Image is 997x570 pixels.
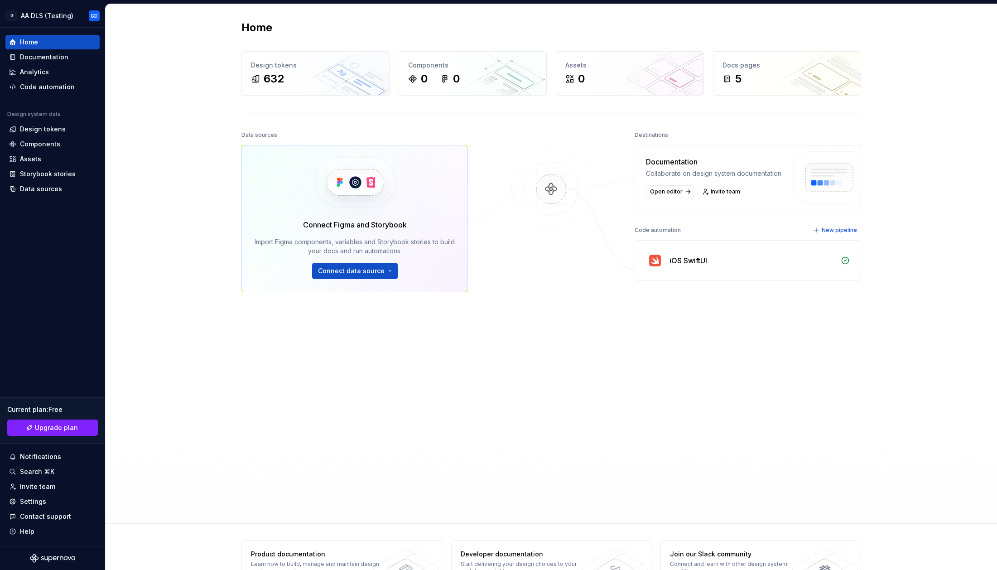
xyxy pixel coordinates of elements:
[461,550,592,559] div: Developer documentation
[7,111,61,118] div: Design system data
[5,65,100,79] a: Analytics
[5,167,100,181] a: Storybook stories
[810,224,861,237] button: New pipeline
[20,467,54,476] div: Search ⌘K
[20,527,34,536] div: Help
[722,61,852,70] div: Docs pages
[91,12,98,19] div: GD
[408,61,537,70] div: Components
[6,10,17,21] div: G
[5,122,100,136] a: Design tokens
[635,129,668,141] div: Destinations
[5,509,100,524] button: Contact support
[251,61,380,70] div: Design tokens
[20,184,62,193] div: Data sources
[2,6,103,25] button: GAA DLS (Testing)GD
[264,72,284,86] div: 632
[822,227,857,234] span: New pipeline
[453,72,460,86] div: 0
[650,188,683,195] span: Open editor
[5,35,100,49] a: Home
[20,82,75,92] div: Code automation
[578,72,585,86] div: 0
[5,137,100,151] a: Components
[5,494,100,509] a: Settings
[670,550,802,559] div: Join our Slack community
[20,125,66,134] div: Design tokens
[20,169,76,179] div: Storybook stories
[699,185,744,198] a: Invite team
[20,482,55,491] div: Invite team
[565,61,694,70] div: Assets
[646,185,694,198] a: Open editor
[735,72,742,86] div: 5
[5,152,100,166] a: Assets
[20,497,46,506] div: Settings
[30,554,75,563] svg: Supernova Logo
[5,449,100,464] button: Notifications
[7,420,98,436] a: Upgrade plan
[241,51,390,96] a: Design tokens632
[5,524,100,539] button: Help
[20,155,41,164] div: Assets
[711,188,740,195] span: Invite team
[399,51,547,96] a: Components00
[20,53,68,62] div: Documentation
[20,512,71,521] div: Contact support
[713,51,861,96] a: Docs pages5
[5,50,100,64] a: Documentation
[21,11,73,20] div: AA DLS (Testing)
[20,68,49,77] div: Analytics
[241,129,277,141] div: Data sources
[669,255,707,266] div: iOS SwiftUI
[20,140,60,149] div: Components
[5,479,100,494] a: Invite team
[318,266,385,275] span: Connect data source
[35,423,78,432] span: Upgrade plan
[5,182,100,196] a: Data sources
[20,38,38,47] div: Home
[646,169,783,178] div: Collaborate on design system documentation.
[255,237,455,256] div: Import Figma components, variables and Storybook stories to build your docs and run automations.
[421,72,428,86] div: 0
[646,156,783,167] div: Documentation
[7,405,98,414] div: Current plan : Free
[635,224,681,237] div: Code automation
[303,219,407,230] div: Connect Figma and Storybook
[312,263,398,279] button: Connect data source
[251,550,383,559] div: Product documentation
[20,452,61,461] div: Notifications
[556,51,704,96] a: Assets0
[5,464,100,479] button: Search ⌘K
[5,80,100,94] a: Code automation
[241,20,272,35] h2: Home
